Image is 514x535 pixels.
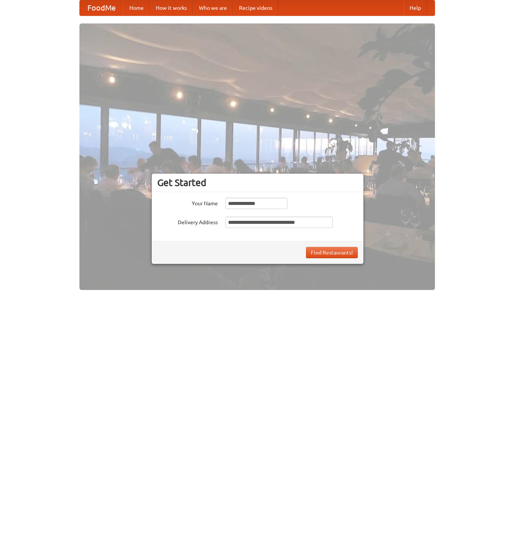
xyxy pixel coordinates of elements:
a: How it works [150,0,193,16]
a: Recipe videos [233,0,278,16]
h3: Get Started [157,177,358,188]
a: FoodMe [80,0,123,16]
a: Help [404,0,427,16]
a: Who we are [193,0,233,16]
label: Delivery Address [157,217,218,226]
a: Home [123,0,150,16]
label: Your Name [157,198,218,207]
button: Find Restaurants! [306,247,358,258]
